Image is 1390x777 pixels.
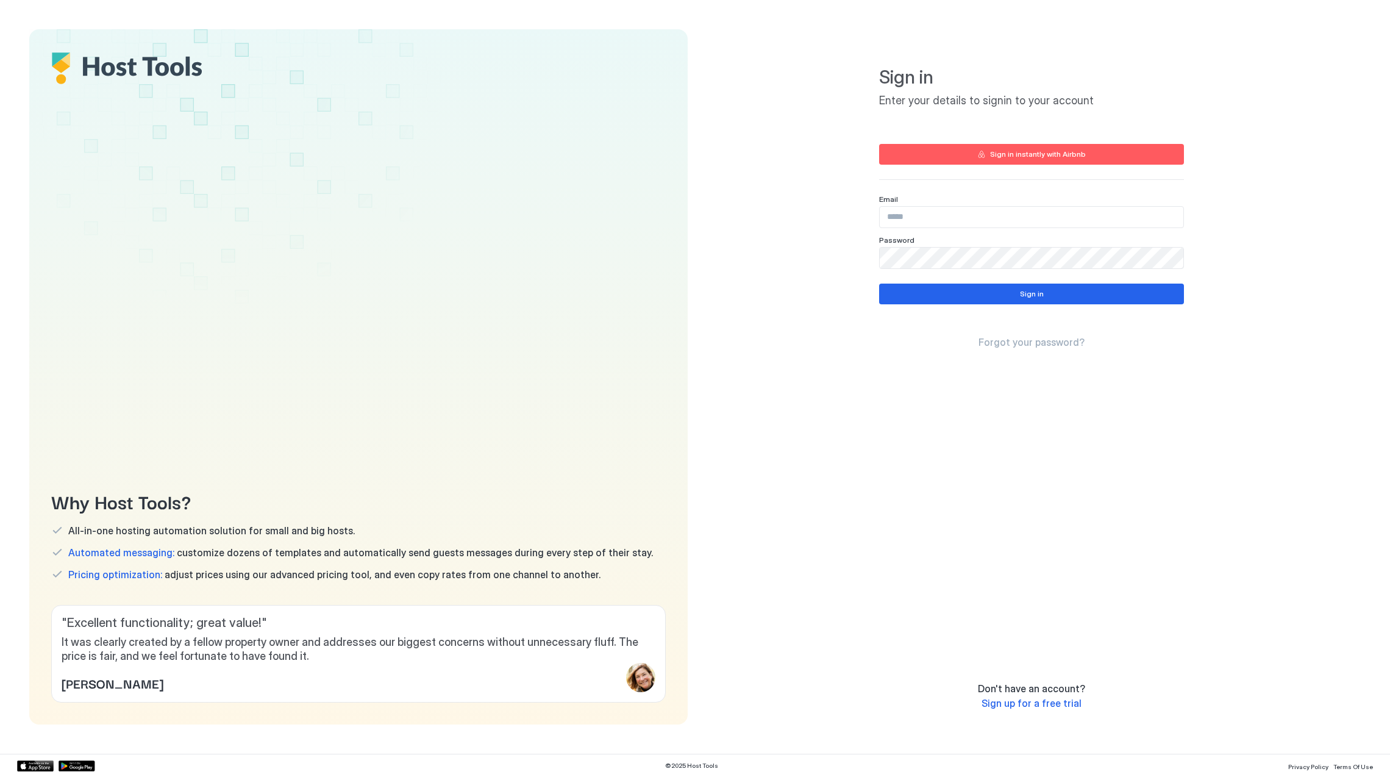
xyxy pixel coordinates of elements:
span: [PERSON_NAME] [62,674,163,692]
span: Automated messaging: [68,546,174,559]
span: adjust prices using our advanced pricing tool, and even copy rates from one channel to another. [68,568,601,581]
a: Sign up for a free trial [982,697,1082,710]
span: Sign in [879,66,1184,89]
span: Pricing optimization: [68,568,162,581]
input: Input Field [880,248,1183,268]
a: Privacy Policy [1288,759,1328,772]
a: Forgot your password? [978,336,1085,349]
span: Why Host Tools? [51,487,666,515]
span: customize dozens of templates and automatically send guests messages during every step of their s... [68,546,653,559]
span: Password [879,235,914,245]
span: Terms Of Use [1333,763,1373,770]
input: Input Field [880,207,1183,227]
span: Email [879,195,898,204]
div: Sign in instantly with Airbnb [990,149,1086,160]
div: profile [626,663,655,692]
div: Sign in [1020,288,1044,299]
span: Enter your details to signin to your account [879,94,1184,108]
span: " Excellent functionality; great value! " [62,615,655,631]
span: © 2025 Host Tools [665,762,718,770]
span: Forgot your password? [978,336,1085,348]
span: All-in-one hosting automation solution for small and big hosts. [68,525,355,537]
span: Privacy Policy [1288,763,1328,770]
button: Sign in [879,284,1184,304]
a: App Store [17,761,54,772]
a: Google Play Store [59,761,95,772]
a: Terms Of Use [1333,759,1373,772]
span: It was clearly created by a fellow property owner and addresses our biggest concerns without unne... [62,636,655,663]
span: Sign up for a free trial [982,697,1082,709]
span: Don't have an account? [978,682,1085,695]
button: Sign in instantly with Airbnb [879,144,1184,165]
